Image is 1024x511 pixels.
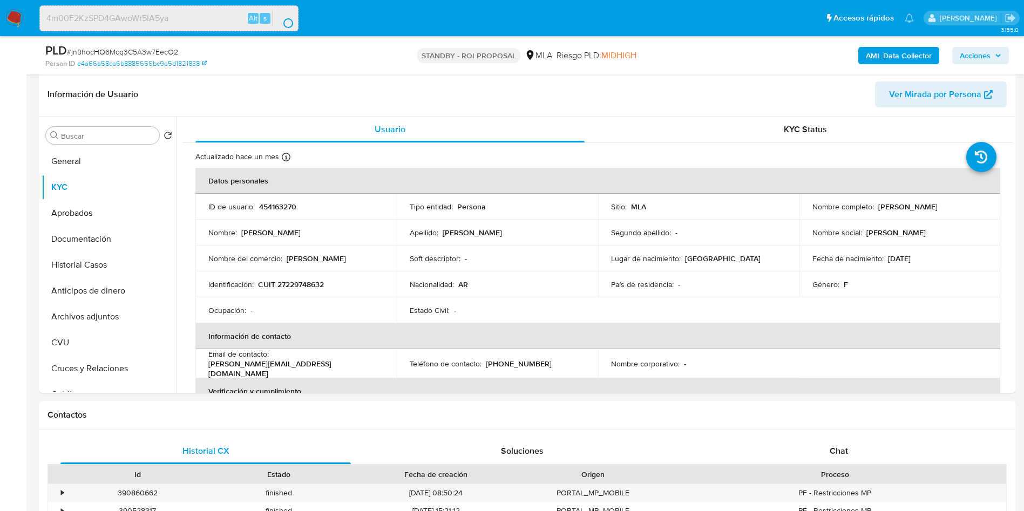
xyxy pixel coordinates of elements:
[557,50,636,62] span: Riesgo PLD:
[74,469,201,480] div: Id
[259,202,296,212] p: 454163270
[672,469,999,480] div: Proceso
[417,48,520,63] p: STANDBY - ROI PROPOSAL
[208,228,237,237] p: Nombre :
[457,202,486,212] p: Persona
[1001,25,1019,34] span: 3.155.0
[878,202,938,212] p: [PERSON_NAME]
[357,469,515,480] div: Fecha de creación
[42,381,177,407] button: Créditos
[940,13,1001,23] p: gustavo.deseta@mercadolibre.com
[675,228,677,237] p: -
[61,131,155,141] input: Buscar
[960,47,991,64] span: Acciones
[410,280,454,289] p: Nacionalidad :
[875,81,1007,107] button: Ver Mirada por Persona
[250,305,253,315] p: -
[164,131,172,143] button: Volver al orden por defecto
[182,445,229,457] span: Historial CX
[42,330,177,356] button: CVU
[1005,12,1016,24] a: Salir
[42,252,177,278] button: Historial Casos
[77,59,207,69] a: e4a66a58ca6b8885656bc9a5d1821838
[611,359,680,369] p: Nombre corporativo :
[784,123,827,135] span: KYC Status
[858,47,939,64] button: AML Data Collector
[844,280,848,289] p: F
[812,202,874,212] p: Nombre completo :
[678,280,680,289] p: -
[263,13,267,23] span: s
[249,13,257,23] span: Alt
[208,254,282,263] p: Nombre del comercio :
[611,228,671,237] p: Segundo apellido :
[410,202,453,212] p: Tipo entidad :
[601,49,636,62] span: MIDHIGH
[48,410,1007,420] h1: Contactos
[685,254,761,263] p: [GEOGRAPHIC_DATA]
[454,305,456,315] p: -
[458,280,468,289] p: AR
[525,50,552,62] div: MLA
[208,202,255,212] p: ID de usuario :
[50,131,59,140] button: Buscar
[42,174,177,200] button: KYC
[241,228,301,237] p: [PERSON_NAME]
[272,11,294,26] button: search-icon
[195,378,1000,404] th: Verificación y cumplimiento
[195,323,1000,349] th: Información de contacto
[866,47,932,64] b: AML Data Collector
[258,280,324,289] p: CUIT 27229748632
[208,359,379,378] p: [PERSON_NAME][EMAIL_ADDRESS][DOMAIN_NAME]
[833,12,894,24] span: Accesos rápidos
[530,469,656,480] div: Origen
[216,469,342,480] div: Estado
[812,280,839,289] p: Género :
[61,488,64,498] div: •
[42,356,177,381] button: Cruces y Relaciones
[501,445,544,457] span: Soluciones
[375,123,405,135] span: Usuario
[67,484,208,502] div: 390860662
[45,59,75,69] b: Person ID
[410,305,450,315] p: Estado Civil :
[42,304,177,330] button: Archivos adjuntos
[486,359,552,369] p: [PHONE_NUMBER]
[684,359,686,369] p: -
[888,254,911,263] p: [DATE]
[830,445,848,457] span: Chat
[664,484,1006,502] div: PF - Restricciones MP
[631,202,646,212] p: MLA
[208,305,246,315] p: Ocupación :
[611,280,674,289] p: País de residencia :
[952,47,1009,64] button: Acciones
[410,359,482,369] p: Teléfono de contacto :
[195,168,1000,194] th: Datos personales
[611,202,627,212] p: Sitio :
[45,42,67,59] b: PLD
[611,254,681,263] p: Lugar de nacimiento :
[42,226,177,252] button: Documentación
[905,13,914,23] a: Notificaciones
[410,228,438,237] p: Apellido :
[208,484,350,502] div: finished
[42,278,177,304] button: Anticipos de dinero
[208,349,269,359] p: Email de contacto :
[42,200,177,226] button: Aprobados
[287,254,346,263] p: [PERSON_NAME]
[42,148,177,174] button: General
[67,46,178,57] span: # jn9hocHQ6Mcq3C5A3w7EecO2
[889,81,981,107] span: Ver Mirada por Persona
[812,254,884,263] p: Fecha de nacimiento :
[443,228,502,237] p: [PERSON_NAME]
[465,254,467,263] p: -
[866,228,926,237] p: [PERSON_NAME]
[195,152,279,162] p: Actualizado hace un mes
[523,484,664,502] div: PORTAL_MP_MOBILE
[208,280,254,289] p: Identificación :
[410,254,460,263] p: Soft descriptor :
[812,228,862,237] p: Nombre social :
[350,484,523,502] div: [DATE] 08:50:24
[48,89,138,100] h1: Información de Usuario
[40,11,298,25] input: Buscar usuario o caso...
